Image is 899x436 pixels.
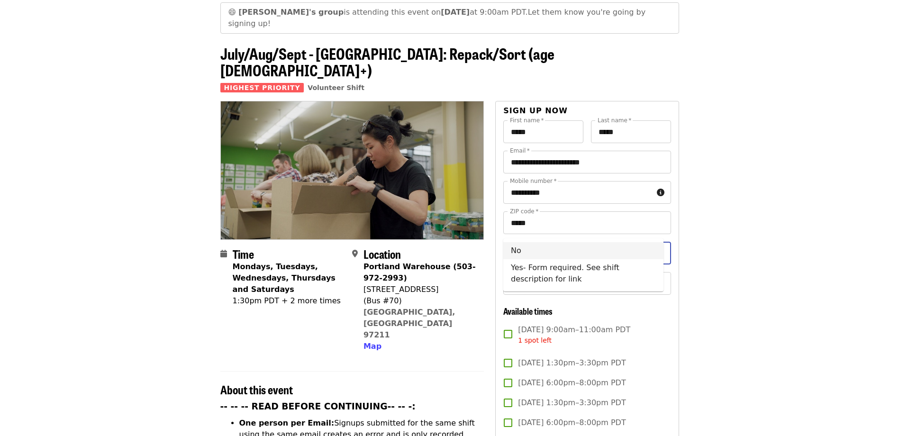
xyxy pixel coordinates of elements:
[363,262,476,282] strong: Portland Warehouse (503-972-2993)
[503,120,583,143] input: First name
[518,357,626,369] span: [DATE] 1:30pm–3:30pm PDT
[308,84,364,91] a: Volunteer Shift
[510,148,530,154] label: Email
[238,8,344,17] strong: [PERSON_NAME]'s group
[510,209,538,214] label: ZIP code
[503,181,653,204] input: Mobile number
[228,8,236,17] span: grinning face emoji
[363,284,476,295] div: [STREET_ADDRESS]
[238,8,527,17] span: is attending this event on at 9:00am PDT.
[503,151,671,173] input: Email
[518,336,552,344] span: 1 spot left
[233,295,345,307] div: 1:30pm PDT + 2 more times
[518,417,626,428] span: [DATE] 6:00pm–8:00pm PDT
[221,101,484,239] img: July/Aug/Sept - Portland: Repack/Sort (age 8+) organized by Oregon Food Bank
[503,259,663,288] li: Yes- Form required. See shift description for link
[503,305,553,317] span: Available times
[518,397,626,409] span: [DATE] 1:30pm–3:30pm PDT
[363,308,455,339] a: [GEOGRAPHIC_DATA], [GEOGRAPHIC_DATA] 97211
[441,8,470,17] strong: [DATE]
[220,401,416,411] strong: -- -- -- READ BEFORE CONTINUING-- -- -:
[233,245,254,262] span: Time
[510,178,556,184] label: Mobile number
[220,42,554,81] span: July/Aug/Sept - [GEOGRAPHIC_DATA]: Repack/Sort (age [DEMOGRAPHIC_DATA]+)
[518,324,630,345] span: [DATE] 9:00am–11:00am PDT
[363,295,476,307] div: (Bus #70)
[591,120,671,143] input: Last name
[363,341,381,352] button: Map
[233,262,336,294] strong: Mondays, Tuesdays, Wednesdays, Thursdays and Saturdays
[503,211,671,234] input: ZIP code
[220,83,304,92] span: Highest Priority
[363,342,381,351] span: Map
[503,106,568,115] span: Sign up now
[518,377,626,389] span: [DATE] 6:00pm–8:00pm PDT
[598,118,631,123] label: Last name
[503,242,663,259] li: No
[363,245,401,262] span: Location
[654,246,668,260] button: Close
[352,249,358,258] i: map-marker-alt icon
[239,418,335,427] strong: One person per Email:
[220,249,227,258] i: calendar icon
[510,118,544,123] label: First name
[220,381,293,398] span: About this event
[657,188,664,197] i: circle-info icon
